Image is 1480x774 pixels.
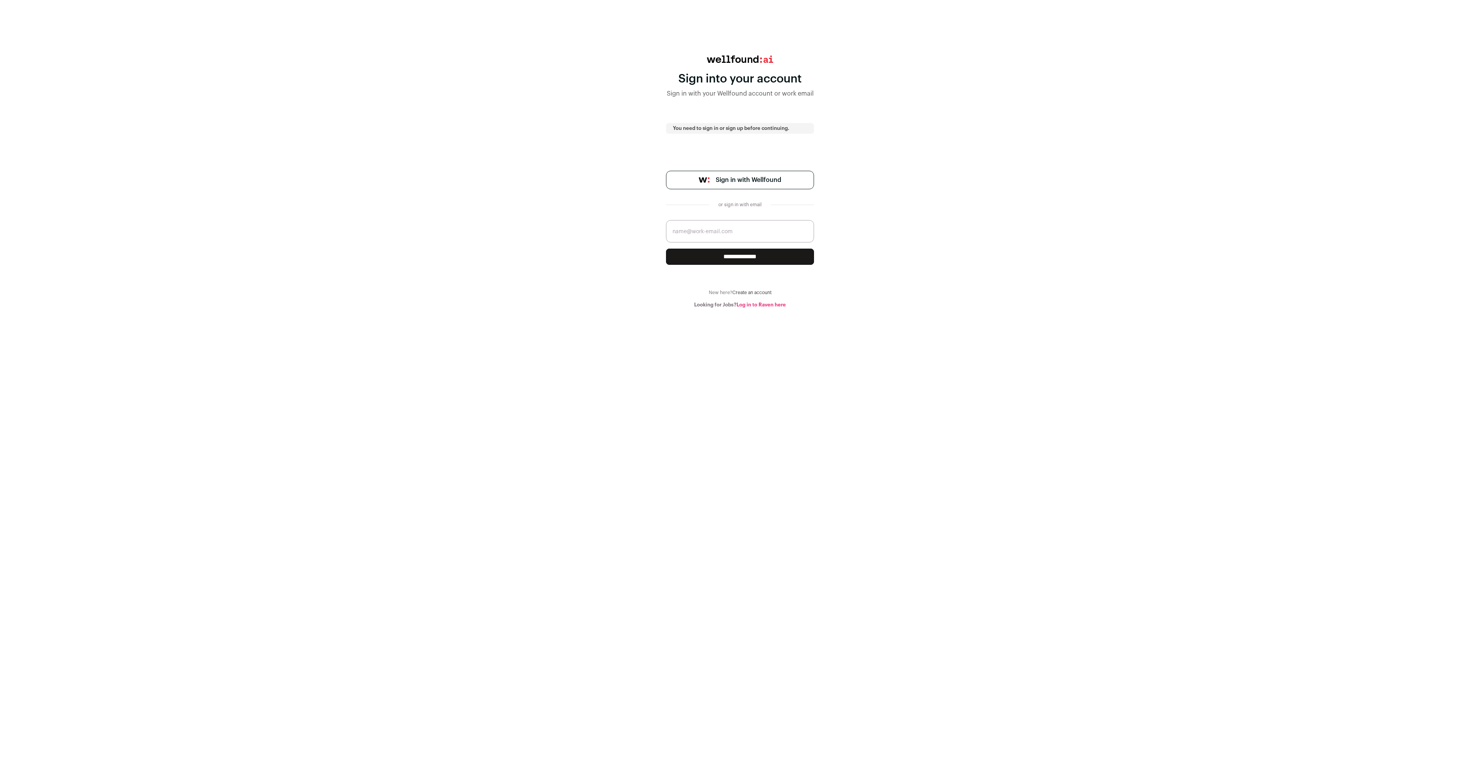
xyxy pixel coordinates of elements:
span: Sign in with Wellfound [716,175,781,185]
div: New here? [666,289,814,296]
input: name@work-email.com [666,220,814,242]
div: Sign into your account [666,72,814,86]
div: Sign in with your Wellfound account or work email [666,89,814,98]
div: or sign in with email [715,202,765,208]
img: wellfound:ai [707,56,773,63]
img: wellfound-symbol-flush-black-fb3c872781a75f747ccb3a119075da62bfe97bd399995f84a933054e44a575c4.png [699,177,710,183]
p: You need to sign in or sign up before continuing. [673,125,807,131]
a: Sign in with Wellfound [666,171,814,189]
div: Looking for Jobs? [666,302,814,308]
a: Log in to Raven here [737,302,786,307]
a: Create an account [732,290,772,295]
